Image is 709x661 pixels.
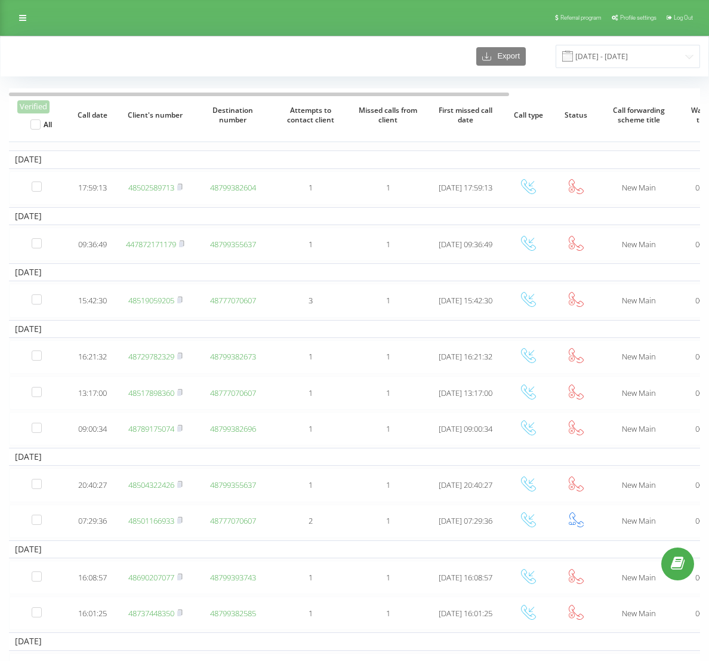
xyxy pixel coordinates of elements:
a: 48502589713 [128,182,174,193]
a: 48789175074 [128,423,174,434]
td: 17:59:13 [69,171,116,205]
span: Call date [76,110,109,120]
a: 48504322426 [128,479,174,490]
span: [DATE] 16:01:25 [439,608,492,619]
span: 1 [309,182,313,193]
td: New Main [600,412,677,445]
span: Referral program [560,14,602,21]
span: Destination number [204,106,263,124]
td: 09:36:49 [69,227,116,261]
span: Attempts to contact client [281,106,340,124]
td: 09:00:34 [69,412,116,445]
a: 48799355637 [210,479,256,490]
td: New Main [600,561,677,594]
span: [DATE] 09:36:49 [439,239,492,250]
span: [DATE] 09:00:34 [439,423,492,434]
a: 48729782329 [128,351,174,362]
td: 15:42:30 [69,284,116,317]
a: 48501166933 [128,515,174,526]
td: New Main [600,597,677,630]
span: 1 [386,388,390,398]
label: All [30,119,52,130]
span: [DATE] 17:59:13 [439,182,492,193]
span: 1 [309,351,313,362]
span: Export [491,52,520,61]
a: 48799393743 [210,572,256,583]
span: [DATE] 16:21:32 [439,351,492,362]
td: New Main [600,171,677,205]
span: Log Out [674,14,693,21]
td: 20:40:27 [69,468,116,502]
button: Export [476,47,526,66]
td: New Main [600,505,677,538]
a: 48519059205 [128,295,174,306]
a: 48777070607 [210,515,256,526]
span: Call forwarding scheme title [609,106,668,124]
td: 16:21:32 [69,340,116,374]
a: 48777070607 [210,295,256,306]
span: 1 [386,515,390,526]
span: [DATE] 15:42:30 [439,295,492,306]
span: 1 [386,479,390,490]
td: New Main [600,340,677,374]
span: 1 [309,572,313,583]
span: 1 [386,572,390,583]
td: 16:08:57 [69,561,116,594]
span: 3 [309,295,313,306]
a: 48737448350 [128,608,174,619]
span: Status [560,110,592,120]
a: 48799382604 [210,182,256,193]
span: 1 [386,239,390,250]
td: New Main [600,376,677,410]
td: New Main [600,468,677,502]
a: 48799382696 [210,423,256,434]
td: New Main [600,284,677,317]
span: [DATE] 07:29:36 [439,515,492,526]
span: Profile settings [620,14,656,21]
span: 1 [386,295,390,306]
span: 1 [386,182,390,193]
span: 1 [386,423,390,434]
span: Missed calls from client [359,106,418,124]
a: 48799355637 [210,239,256,250]
a: 48777070607 [210,388,256,398]
span: 1 [309,479,313,490]
a: 48799382585 [210,608,256,619]
span: [DATE] 16:08:57 [439,572,492,583]
span: [DATE] 13:17:00 [439,388,492,398]
td: 16:01:25 [69,597,116,630]
span: 2 [309,515,313,526]
span: 1 [386,608,390,619]
span: [DATE] 20:40:27 [439,479,492,490]
a: 48690207077 [128,572,174,583]
td: New Main [600,227,677,261]
a: 48799382673 [210,351,256,362]
a: 447872171179 [126,239,176,250]
span: Client's number [126,110,185,120]
span: 1 [386,351,390,362]
span: 1 [309,423,313,434]
td: 13:17:00 [69,376,116,410]
span: 1 [309,608,313,619]
td: 07:29:36 [69,505,116,538]
span: 1 [309,388,313,398]
span: First missed call date [436,106,495,124]
a: 48517898360 [128,388,174,398]
span: Call type [512,110,544,120]
span: 1 [309,239,313,250]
